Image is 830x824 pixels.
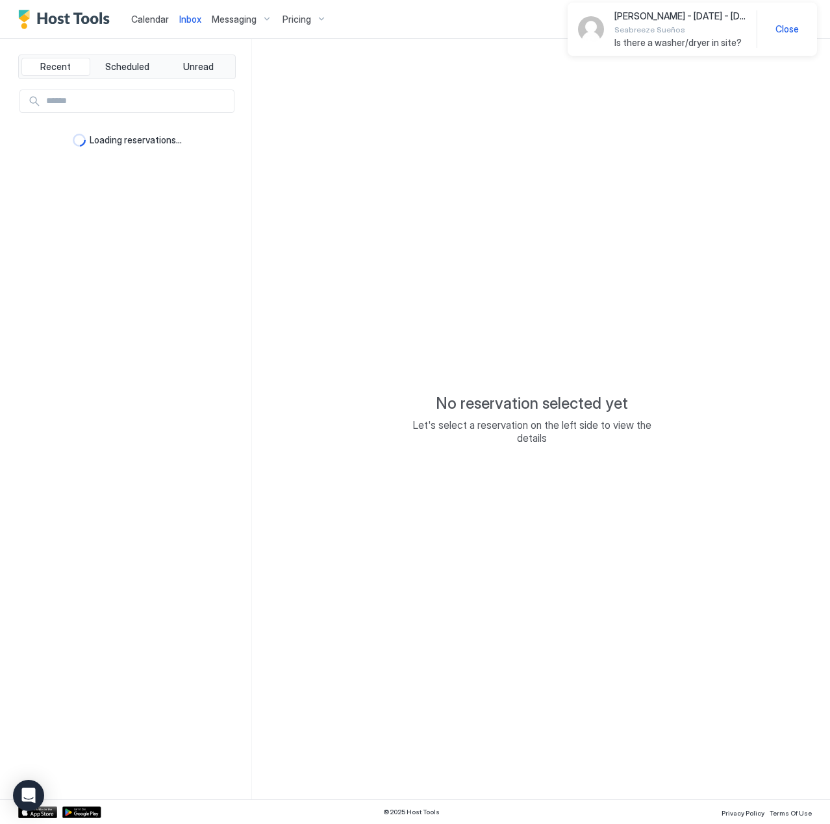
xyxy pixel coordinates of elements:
[90,134,182,146] span: Loading reservations...
[722,805,764,819] a: Privacy Policy
[179,14,201,25] span: Inbox
[18,10,116,29] a: Host Tools Logo
[18,806,57,818] a: App Store
[73,134,86,147] div: loading
[212,14,257,25] span: Messaging
[13,780,44,811] div: Open Intercom Messenger
[183,61,214,73] span: Unread
[40,61,71,73] span: Recent
[770,805,812,819] a: Terms Of Use
[179,12,201,26] a: Inbox
[578,16,604,42] div: Avatar
[41,90,234,112] input: Input Field
[18,55,236,79] div: tab-group
[131,14,169,25] span: Calendar
[436,394,628,413] span: No reservation selected yet
[93,58,162,76] button: Scheduled
[614,25,746,34] span: Seabreeze Sueños
[383,808,440,816] span: © 2025 Host Tools
[131,12,169,26] a: Calendar
[614,37,746,49] span: Is there a washer/dryer in site?
[770,809,812,817] span: Terms Of Use
[402,418,662,444] span: Let's select a reservation on the left side to view the details
[21,58,90,76] button: Recent
[164,58,233,76] button: Unread
[614,10,746,22] span: [PERSON_NAME] - [DATE] - [DATE]
[775,23,799,35] span: Close
[283,14,311,25] span: Pricing
[62,806,101,818] a: Google Play Store
[105,61,149,73] span: Scheduled
[722,809,764,817] span: Privacy Policy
